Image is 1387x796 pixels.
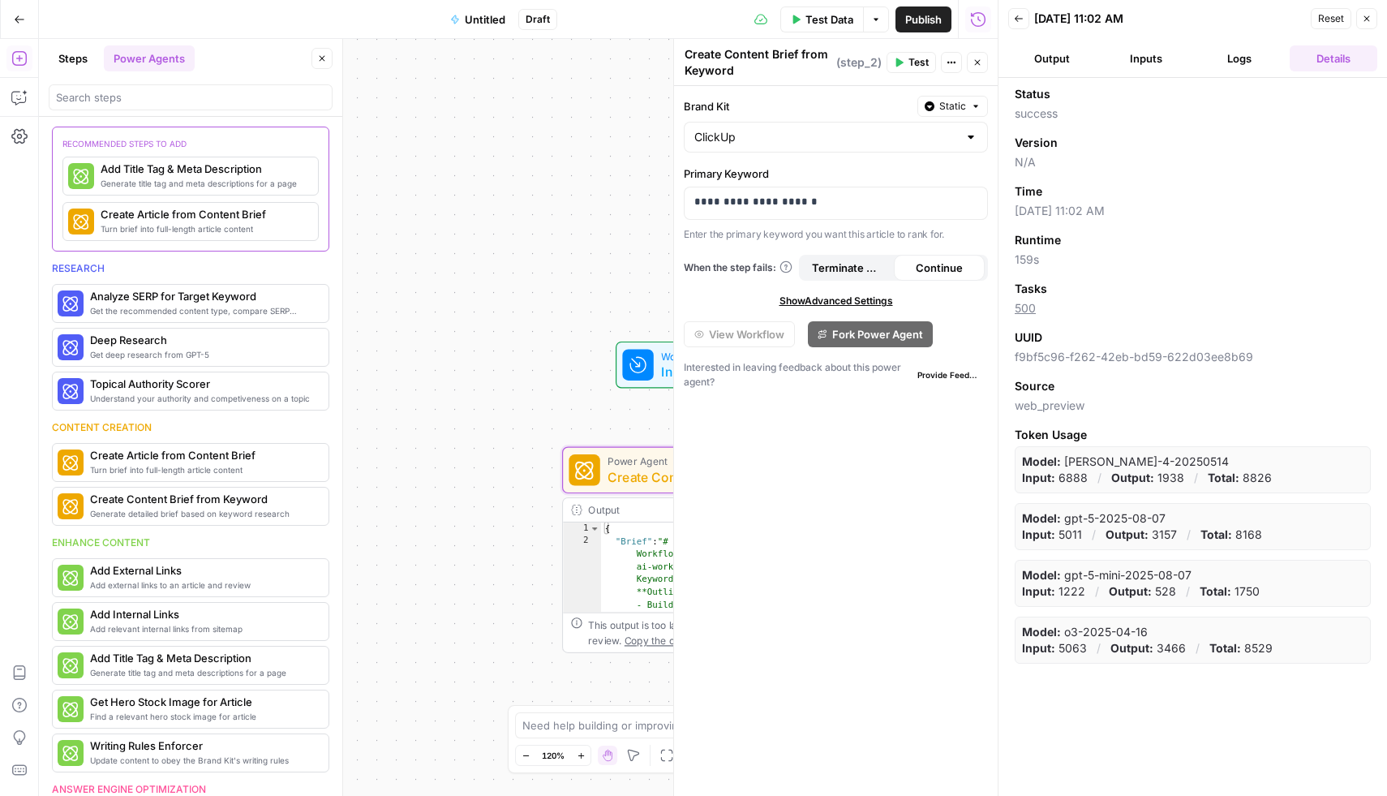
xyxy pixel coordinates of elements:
[90,754,316,767] span: Update content to obey the Brand Kit's writing rules
[1097,470,1101,486] p: /
[625,635,698,646] span: Copy the output
[1022,624,1148,640] p: o3-2025-04-16
[1022,567,1192,583] p: gpt-5-mini-2025-08-07
[1106,527,1149,541] strong: Output:
[1109,584,1152,598] strong: Output:
[1015,301,1036,315] a: 500
[1008,45,1096,71] button: Output
[684,226,988,243] p: Enter the primary keyword you want this article to rank for.
[895,6,951,32] button: Publish
[1186,583,1190,600] p: /
[805,11,853,28] span: Test Data
[588,617,855,648] div: This output is too large & has been abbreviated for review. to view the full content.
[542,749,565,762] span: 120%
[802,255,894,281] button: Terminate Workflow
[101,161,305,177] span: Add Title Tag & Meta Description
[90,507,316,520] span: Generate detailed brief based on keyword research
[1187,527,1191,543] p: /
[608,454,810,469] span: Power Agent
[709,326,784,342] span: View Workflow
[684,321,795,347] button: View Workflow
[52,261,329,276] div: Research
[1022,527,1082,543] p: 5011
[685,46,832,79] textarea: Create Content Brief from Keyword
[1200,527,1262,543] p: 8168
[1015,281,1047,297] span: Tasks
[1111,471,1154,484] strong: Output:
[1200,527,1232,541] strong: Total:
[1015,203,1371,219] span: [DATE] 11:02 AM
[694,129,958,145] input: ClickUp
[939,99,966,114] span: Static
[1102,45,1190,71] button: Inputs
[590,523,600,536] span: Toggle code folding, rows 1 through 3
[1290,45,1377,71] button: Details
[684,360,988,389] div: Interested in leaving feedback about this power agent?
[917,368,981,381] span: Provide Feedback
[1015,232,1061,248] span: Runtime
[911,365,988,385] button: Provide Feedback
[905,11,942,28] span: Publish
[1015,349,1371,365] span: f9bf5c96-f262-42eb-bd59-622d03ee8b69
[1015,105,1371,122] span: success
[1015,252,1371,268] span: 159s
[562,447,864,653] div: Power AgentCreate Content Brief from KeywordStep 2Output{ "Brief":"# AI Workflow Generator - Buil...
[1022,470,1088,486] p: 6888
[684,98,911,114] label: Brand Kit
[808,321,933,347] button: Fork Power Agent
[684,166,988,182] label: Primary Keyword
[1022,511,1061,525] strong: Model:
[1015,154,1371,170] span: N/A
[608,467,810,487] span: Create Content Brief from Keyword
[90,650,316,666] span: Add Title Tag & Meta Description
[90,491,316,507] span: Create Content Brief from Keyword
[90,348,316,361] span: Get deep research from GPT-5
[1196,45,1284,71] button: Logs
[661,362,758,381] span: Input Settings
[1022,584,1055,598] strong: Input:
[90,463,316,476] span: Turn brief into full-length article content
[56,89,325,105] input: Search steps
[1015,329,1042,346] span: UUID
[1022,527,1055,541] strong: Input:
[661,348,758,364] span: Workflow
[90,332,316,348] span: Deep Research
[1022,454,1061,468] strong: Model:
[1095,583,1099,600] p: /
[563,523,601,536] div: 1
[812,260,884,276] span: Terminate Workflow
[779,294,893,308] span: Show Advanced Settings
[52,536,329,550] div: Enhance content
[1106,527,1177,543] p: 3157
[1015,86,1050,102] span: Status
[90,562,316,579] span: Add External Links
[917,96,988,117] button: Static
[90,622,316,635] span: Add relevant internal links from sitemap
[684,260,792,275] a: When the step fails:
[1015,183,1042,200] span: Time
[90,288,316,304] span: Analyze SERP for Target Keyword
[1194,470,1198,486] p: /
[104,45,195,71] button: Power Agents
[1208,470,1272,486] p: 8826
[90,579,316,592] span: Add external links to an article and review
[562,342,864,389] div: WorkflowInput SettingsInputs
[1022,471,1055,484] strong: Input:
[52,420,329,435] div: Content creation
[1209,640,1273,656] p: 8529
[1311,8,1351,29] button: Reset
[101,206,305,222] span: Create Article from Content Brief
[1092,527,1096,543] p: /
[90,392,316,405] span: Understand your authority and competiveness on a topic
[1110,640,1186,656] p: 3466
[1015,427,1371,443] span: Token Usage
[780,6,863,32] button: Test Data
[1111,470,1184,486] p: 1938
[1022,454,1229,470] p: claude-sonnet-4-20250514
[1097,640,1101,656] p: /
[1022,583,1085,600] p: 1222
[90,304,316,317] span: Get the recommended content type, compare SERP headers, and analyze SERP patterns
[916,260,963,276] span: Continue
[90,376,316,392] span: Topical Authority Scorer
